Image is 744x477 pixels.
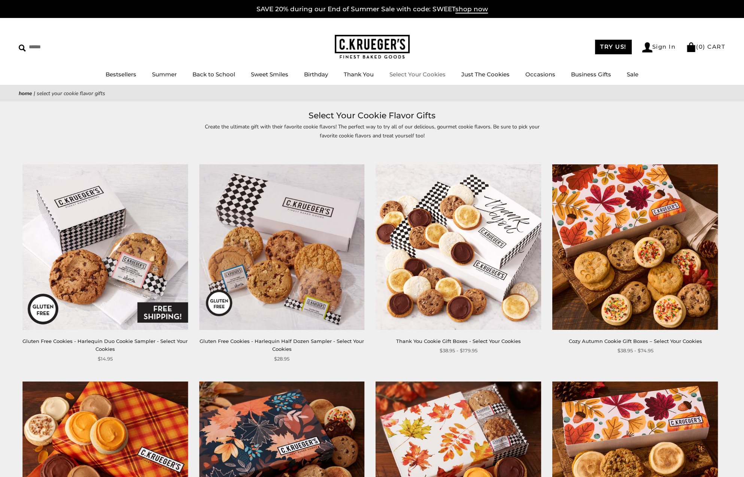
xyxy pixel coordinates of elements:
[304,71,328,78] a: Birthday
[642,42,652,52] img: Account
[617,347,653,355] span: $38.95 - $74.95
[686,42,696,52] img: Bag
[22,164,188,330] img: Gluten Free Cookies - Harlequin Duo Cookie Sampler - Select Your Cookies
[37,90,105,97] span: Select Your Cookie Flavor Gifts
[34,90,35,97] span: |
[6,449,78,471] iframe: Sign Up via Text for Offers
[627,71,638,78] a: Sale
[571,71,611,78] a: Business Gifts
[568,338,702,344] a: Cozy Autumn Cookie Gift Boxes – Select Your Cookies
[22,338,188,352] a: Gluten Free Cookies - Harlequin Duo Cookie Sampler - Select Your Cookies
[461,71,510,78] a: Just The Cookies
[396,338,521,344] a: Thank You Cookie Gift Boxes - Select Your Cookies
[256,5,488,13] a: SAVE 20% during our End of Summer Sale with code: SWEETshop now
[30,109,714,122] h1: Select Your Cookie Flavor Gifts
[335,35,410,59] img: C.KRUEGER'S
[389,71,446,78] a: Select Your Cookies
[440,347,477,355] span: $38.95 - $179.95
[251,71,288,78] a: Sweet Smiles
[376,164,541,330] img: Thank You Cookie Gift Boxes - Select Your Cookies
[98,355,113,363] span: $14.95
[19,45,26,52] img: Search
[19,41,108,53] input: Search
[19,90,32,97] a: Home
[552,164,718,330] img: Cozy Autumn Cookie Gift Boxes – Select Your Cookies
[274,355,289,363] span: $28.95
[192,71,235,78] a: Back to School
[699,43,703,50] span: 0
[200,122,544,140] p: Create the ultimate gift with their favorite cookie flavors! The perfect way to try all of our de...
[525,71,555,78] a: Occasions
[344,71,374,78] a: Thank You
[199,164,365,330] img: Gluten Free Cookies - Harlequin Half Dozen Sampler - Select Your Cookies
[455,5,488,13] span: shop now
[595,40,632,54] a: TRY US!
[19,89,725,98] nav: breadcrumbs
[106,71,136,78] a: Bestsellers
[686,43,725,50] a: (0) CART
[152,71,177,78] a: Summer
[200,338,364,352] a: Gluten Free Cookies - Harlequin Half Dozen Sampler - Select Your Cookies
[642,42,676,52] a: Sign In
